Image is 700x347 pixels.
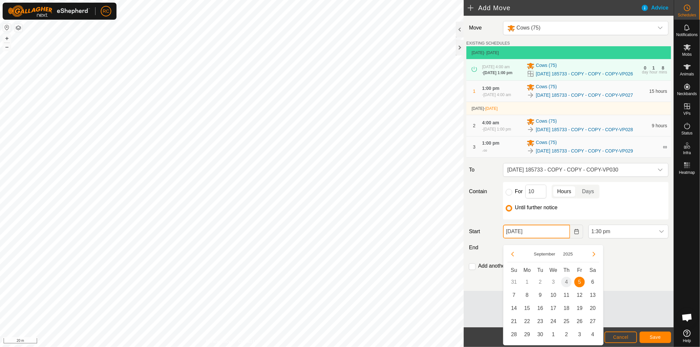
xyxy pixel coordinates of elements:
[674,327,700,345] a: Help
[534,328,547,341] td: 30
[507,289,520,302] td: 7
[536,126,633,133] a: [DATE] 185733 - COPY - COPY - COPY-VP028
[574,277,585,287] span: 5
[485,106,498,111] span: [DATE]
[103,8,109,15] span: RC
[590,267,596,273] span: Sa
[682,52,692,56] span: Mobs
[478,263,546,269] label: Add another scheduled move
[535,316,545,327] span: 23
[586,315,599,328] td: 27
[654,21,667,35] div: dropdown trigger
[574,303,585,314] span: 19
[547,289,560,302] td: 10
[570,225,583,238] button: Choose Date
[650,335,661,340] span: Save
[573,289,586,302] td: 12
[534,302,547,315] td: 16
[517,25,541,31] span: Cows (75)
[586,302,599,315] td: 20
[655,225,668,238] div: dropdown trigger
[557,188,571,195] span: Hours
[605,332,637,343] button: Cancel
[547,302,560,315] td: 17
[535,303,545,314] span: 16
[548,316,559,327] span: 24
[641,4,674,12] div: Advice
[663,144,667,150] span: ∞
[527,126,535,133] img: To
[536,139,557,147] span: Cows (75)
[659,70,667,74] div: mins
[547,276,560,289] td: 3
[483,127,511,132] span: [DATE] 1:00 pm
[561,290,572,300] span: 11
[679,171,695,174] span: Heatmap
[587,303,598,314] span: 20
[505,163,654,176] span: 2025-08-11 185733 - COPY - COPY - COPY-VP030
[549,267,557,273] span: We
[472,51,484,55] span: [DATE]
[522,290,532,300] span: 8
[531,250,558,258] button: Choose Month
[574,316,585,327] span: 26
[560,302,573,315] td: 18
[586,328,599,341] td: 4
[511,267,518,273] span: Su
[613,335,628,340] span: Cancel
[586,276,599,289] td: 6
[522,303,532,314] span: 15
[484,106,498,111] span: -
[520,328,534,341] td: 29
[507,328,520,341] td: 28
[527,147,535,155] img: To
[662,66,664,70] div: 8
[482,86,499,91] span: 1:00 pm
[654,163,667,176] div: dropdown trigger
[509,303,519,314] span: 14
[466,244,500,252] label: End
[563,267,570,273] span: Th
[535,329,545,340] span: 30
[507,249,518,259] button: Previous Month
[548,329,559,340] span: 1
[468,4,641,12] h2: Add Move
[535,290,545,300] span: 9
[482,65,510,69] span: [DATE] 4:00 am
[536,118,557,126] span: Cows (75)
[587,290,598,300] span: 13
[574,329,585,340] span: 3
[650,70,658,74] div: hour
[3,34,11,42] button: +
[473,144,476,150] span: 3
[507,315,520,328] td: 21
[520,302,534,315] td: 15
[503,245,512,250] label: ∞
[534,315,547,328] td: 23
[676,33,698,37] span: Notifications
[503,245,604,345] div: Choose Date
[582,188,594,195] span: Days
[14,24,22,32] button: Map Layers
[561,329,572,340] span: 2
[509,290,519,300] span: 7
[649,89,667,94] span: 15 hours
[3,24,11,31] button: Reset Map
[677,92,697,96] span: Neckbands
[466,40,510,46] label: EXISTING SCHEDULES
[573,276,586,289] td: 5
[482,140,499,146] span: 1:00 pm
[536,83,557,91] span: Cows (75)
[678,13,696,17] span: Schedules
[536,92,633,99] a: [DATE] 185733 - COPY - COPY - COPY-VP027
[534,289,547,302] td: 9
[527,91,535,99] img: To
[483,92,511,97] span: [DATE] 4:00 am
[482,120,499,125] span: 4:00 am
[509,329,519,340] span: 28
[466,163,500,177] label: To
[680,72,694,76] span: Animals
[483,71,512,75] span: [DATE] 1:00 pm
[547,328,560,341] td: 1
[589,225,655,238] span: 1:30 pm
